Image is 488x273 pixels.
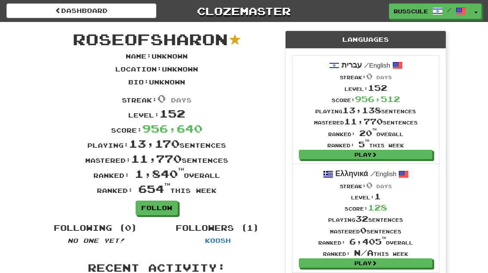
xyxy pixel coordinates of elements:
a: Clozemaster [169,3,319,19]
span: roseofsharon [73,30,228,48]
a: russcule / [389,3,471,19]
span: 1,840 [135,167,184,180]
h4: Following (0) [42,224,151,233]
p: Location : Unknown [115,65,198,74]
em: No one yet! [68,237,124,244]
span: days [376,74,392,80]
span: 956,512 [355,94,400,104]
span: 0 [157,92,166,105]
span: / [364,61,369,69]
div: Score: [35,121,279,136]
div: Score: [314,93,418,105]
span: 5 [358,140,369,149]
span: 0 [366,180,373,190]
a: Play [299,150,432,159]
sup: th [382,236,386,239]
a: Play [299,258,432,268]
span: days [171,96,192,104]
span: 11,770 [344,117,383,126]
small: English [364,62,390,69]
h4: Followers (1) [163,224,272,233]
sup: th [178,167,184,171]
span: 128 [368,203,387,212]
span: 13,138 [342,105,381,115]
span: / [370,170,376,177]
span: 152 [159,107,185,120]
span: 0 [360,226,367,235]
div: Playing: sentences [35,136,279,151]
p: Name : Unknown [126,52,188,61]
span: N/A [354,248,373,257]
div: Ranked: this week [35,181,279,196]
div: Streak: [314,71,418,82]
span: 6,405 [349,237,386,246]
div: Level: [35,106,279,121]
a: Follow [136,201,178,215]
sup: th [365,139,369,142]
span: / [447,7,451,13]
p: Bio : Unknown [128,78,185,87]
div: Mastered sentences [314,116,418,127]
span: 0 [366,71,373,81]
div: Level: [314,82,418,93]
div: Ranked: overall [35,166,279,181]
small: English [370,171,397,177]
div: Ranked: this week [314,139,418,150]
sup: th [372,128,376,131]
span: days [376,183,392,189]
a: koosh [205,237,231,244]
div: Languages [286,31,446,49]
div: Ranked: this week [318,247,413,258]
sup: th [164,182,170,186]
span: 32 [355,214,368,223]
div: Playing sentences [314,105,418,116]
span: 11,770 [131,152,182,165]
div: Streak: [35,91,279,106]
span: 20 [359,128,376,138]
div: Playing sentences [318,213,413,224]
span: 654 [138,182,170,195]
span: 13,170 [129,137,180,150]
span: 956,640 [142,122,202,135]
span: 152 [368,83,387,93]
div: Mastered sentences [318,225,413,236]
strong: עברית [342,61,362,69]
div: Streak: [318,180,413,191]
a: Dashboard [6,3,156,18]
div: Mastered: sentences [35,151,279,166]
span: russcule [394,7,428,15]
div: Level: [318,191,413,202]
span: 1 [374,192,381,201]
div: Ranked: overall [318,236,413,247]
strong: Ελληνικά [335,169,368,178]
div: Score: [318,202,413,213]
div: Ranked: overall [314,127,418,139]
